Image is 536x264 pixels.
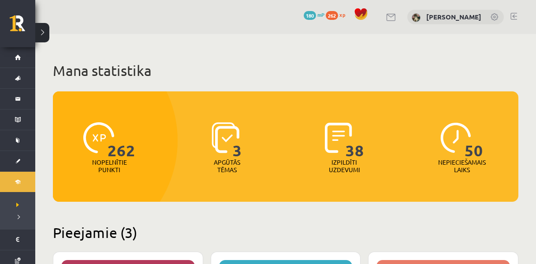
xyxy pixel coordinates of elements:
img: icon-xp-0682a9bc20223a9ccc6f5883a126b849a74cddfe5390d2b41b4391c66f2066e7.svg [83,122,114,153]
p: Apgūtās tēmas [210,158,244,173]
span: 262 [108,122,135,158]
a: 180 mP [304,11,324,18]
h1: Mana statistika [53,62,518,79]
p: Nopelnītie punkti [92,158,127,173]
p: Nepieciešamais laiks [438,158,486,173]
h2: Pieejamie (3) [53,224,518,241]
a: 262 xp [326,11,350,18]
span: 50 [465,122,483,158]
img: icon-completed-tasks-ad58ae20a441b2904462921112bc710f1caf180af7a3daa7317a5a94f2d26646.svg [325,122,352,153]
a: Rīgas 1. Tālmācības vidusskola [10,15,35,38]
span: 3 [233,122,242,158]
span: 38 [346,122,364,158]
a: [PERSON_NAME] [426,12,481,21]
span: 180 [304,11,316,20]
img: icon-clock-7be60019b62300814b6bd22b8e044499b485619524d84068768e800edab66f18.svg [440,122,471,153]
img: Aleksandra Brakovska [412,13,421,22]
span: 262 [326,11,338,20]
span: xp [339,11,345,18]
span: mP [317,11,324,18]
p: Izpildīti uzdevumi [327,158,361,173]
img: icon-learned-topics-4a711ccc23c960034f471b6e78daf4a3bad4a20eaf4de84257b87e66633f6470.svg [212,122,239,153]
